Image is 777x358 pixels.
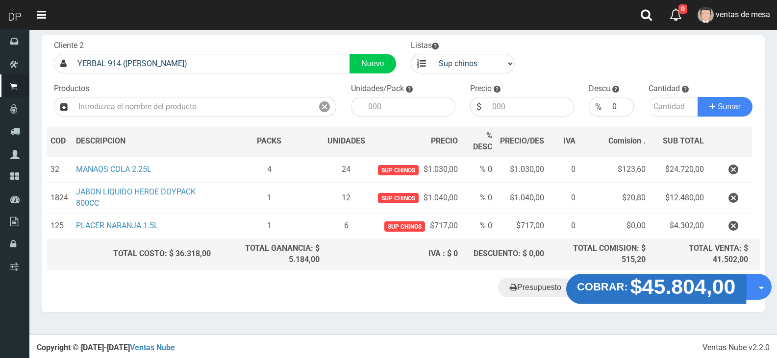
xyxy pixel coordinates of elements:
input: 000 [487,97,575,117]
a: Nuevo [350,54,396,73]
span: PRECIO [431,136,458,147]
td: $0,00 [579,214,650,239]
span: Sup chinos [378,165,419,175]
td: 4 [215,157,324,183]
td: $1.040,00 [496,183,548,214]
td: 1 [215,183,324,214]
span: ventas de mesa [716,10,770,19]
td: 6 [324,214,369,239]
div: $ [470,97,487,117]
th: COD [47,126,72,157]
span: Sup chinos [378,193,419,203]
input: 000 [607,97,633,117]
td: 0 [548,214,579,239]
input: Consumidor Final [73,54,350,73]
a: JABON LIQUIDO HEROE DOYPACK 800CC [76,187,196,208]
td: $1.030,00 [369,157,462,183]
div: % [589,97,607,117]
td: 12 [324,183,369,214]
strong: Copyright © [DATE]-[DATE] [37,343,175,352]
div: TOTAL COMISION: $ 515,20 [552,243,646,265]
td: % 0 [462,157,496,183]
label: Precio [470,83,492,95]
span: SUB TOTAL [663,136,704,147]
label: Productos [54,83,89,95]
td: 125 [47,214,72,239]
td: 1824 [47,183,72,214]
span: % DESC [473,131,492,151]
td: % 0 [462,214,496,239]
th: PACKS [215,126,324,157]
label: Cantidad [649,83,680,95]
span: Sumar [718,102,741,111]
td: $12.480,00 [650,183,707,214]
label: Listas [411,40,439,51]
button: Sumar [698,97,752,117]
a: Presupuesto [498,278,573,297]
td: 0 [548,157,579,183]
label: Descu [589,83,610,95]
td: 32 [47,157,72,183]
input: Introduzca el nombre del producto [74,97,313,117]
span: CRIPCION [90,136,125,145]
td: 24 [324,157,369,183]
a: Ventas Nube [130,343,175,352]
a: PLACER NARANJA 1.5L [76,221,158,230]
td: $717,00 [496,214,548,239]
td: $1.030,00 [496,157,548,183]
td: % 0 [462,183,496,214]
th: DES [72,126,215,157]
span: IVA [563,136,576,145]
td: $1.040,00 [369,183,462,214]
td: $4.302,00 [650,214,707,239]
button: COBRAR: $45.804,00 [566,274,747,304]
span: 0 [678,4,687,14]
input: 000 [363,97,455,117]
td: $717,00 [369,214,462,239]
td: 0 [548,183,579,214]
strong: COBRAR: [577,281,628,292]
img: User Image [698,7,714,23]
span: PRECIO/DES [500,136,544,145]
span: Comision . [608,136,646,145]
td: $123,60 [579,157,650,183]
th: UNIDADES [324,126,369,157]
label: Unidades/Pack [351,83,404,95]
strong: $45.804,00 [630,275,736,298]
input: Cantidad [649,97,699,117]
div: TOTAL GANANCIA: $ 5.184,00 [219,243,320,265]
div: TOTAL COSTO: $ 36.318,00 [50,248,211,260]
label: Cliente 2 [54,40,84,51]
td: 1 [215,214,324,239]
a: MANAOS COLA 2.25L [76,165,151,174]
td: $20,80 [579,183,650,214]
span: Sup chinos [384,221,425,232]
div: Ventas Nube v2.2.0 [702,342,770,354]
div: IVA : $ 0 [327,248,458,260]
div: TOTAL VENTA: $ 41.502,00 [653,243,748,265]
td: $24.720,00 [650,157,707,183]
div: DESCUENTO: $ 0,00 [466,248,544,260]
